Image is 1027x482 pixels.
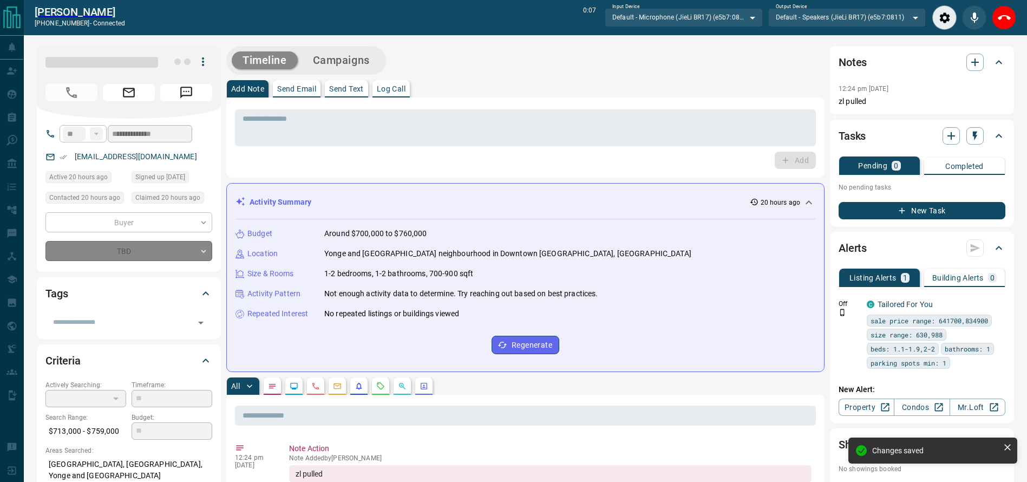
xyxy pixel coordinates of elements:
p: Budget: [132,413,212,422]
h2: Tasks [839,127,866,145]
p: 1-2 bedrooms, 1-2 bathrooms, 700-900 sqft [324,268,473,279]
span: size range: 630,988 [871,329,943,340]
svg: Notes [268,382,277,390]
div: Notes [839,49,1005,75]
span: Active 20 hours ago [49,172,108,183]
p: Add Note [231,85,264,93]
span: bathrooms: 1 [945,343,990,354]
span: connected [93,19,125,27]
span: Claimed 20 hours ago [135,192,200,203]
p: Yonge and [GEOGRAPHIC_DATA] neighbourhood in Downtown [GEOGRAPHIC_DATA], [GEOGRAPHIC_DATA] [324,248,691,259]
div: End Call [992,5,1016,30]
span: Call [45,84,97,101]
p: Activity Pattern [247,288,300,299]
p: [PHONE_NUMBER] - [35,18,125,28]
p: 1 [903,274,907,282]
p: Around $700,000 to $760,000 [324,228,427,239]
div: Showings [839,432,1005,458]
a: Property [839,399,894,416]
p: 0 [894,162,898,170]
svg: Email Verified [60,153,67,161]
svg: Push Notification Only [839,309,846,316]
div: Default - Speakers (JieLi BR17) (e5b7:0811) [768,8,926,27]
span: beds: 1.1-1.9,2-2 [871,343,935,354]
svg: Emails [333,382,342,390]
span: Contacted 20 hours ago [49,192,120,203]
div: Mon Sep 15 2025 [45,171,126,186]
p: Size & Rooms [247,268,294,279]
svg: Agent Actions [420,382,428,390]
p: $713,000 - $759,000 [45,422,126,440]
div: Mute [962,5,986,30]
div: Sat Sep 13 2025 [132,171,212,186]
button: Timeline [232,51,298,69]
label: Output Device [776,3,807,10]
h2: Tags [45,285,68,302]
a: Tailored For You [878,300,933,309]
svg: Calls [311,382,320,390]
h2: Criteria [45,352,81,369]
svg: Listing Alerts [355,382,363,390]
p: Areas Searched: [45,446,212,455]
div: Tasks [839,123,1005,149]
div: TBD [45,241,212,261]
p: Actively Searching: [45,380,126,390]
div: Default - Microphone (JieLi BR17) (e5b7:0811) [605,8,762,27]
div: Changes saved [872,446,999,455]
p: Budget [247,228,272,239]
a: [PERSON_NAME] [35,5,125,18]
label: Input Device [612,3,640,10]
p: zl pulled [839,96,1005,107]
p: Note Added by [PERSON_NAME] [289,454,812,462]
a: Condos [894,399,950,416]
div: Mon Sep 15 2025 [45,192,126,207]
p: [DATE] [235,461,273,469]
button: New Task [839,202,1005,219]
p: Listing Alerts [849,274,897,282]
p: 0:07 [583,5,596,30]
div: Tags [45,281,212,307]
p: Pending [858,162,887,170]
p: No pending tasks [839,179,1005,196]
div: condos.ca [867,301,874,308]
p: 0 [990,274,995,282]
p: No showings booked [839,464,1005,474]
div: Activity Summary20 hours ago [236,192,815,212]
p: Completed [945,162,984,170]
p: Send Email [277,85,316,93]
span: sale price range: 641700,834900 [871,315,988,326]
span: parking spots min: 1 [871,357,946,368]
p: Building Alerts [932,274,984,282]
div: Audio Settings [932,5,957,30]
p: Search Range: [45,413,126,422]
h2: Notes [839,54,867,71]
svg: Opportunities [398,382,407,390]
div: Buyer [45,212,212,232]
h2: Alerts [839,239,867,257]
p: 20 hours ago [761,198,800,207]
p: Off [839,299,860,309]
a: Mr.Loft [950,399,1005,416]
a: [EMAIL_ADDRESS][DOMAIN_NAME] [75,152,197,161]
button: Campaigns [302,51,381,69]
span: Email [103,84,155,101]
p: Activity Summary [250,197,311,208]
p: All [231,382,240,390]
p: Timeframe: [132,380,212,390]
p: Log Call [377,85,405,93]
svg: Lead Browsing Activity [290,382,298,390]
p: 12:24 pm [235,454,273,461]
p: Send Text [329,85,364,93]
button: Regenerate [492,336,559,354]
p: No repeated listings or buildings viewed [324,308,459,320]
div: Criteria [45,348,212,374]
div: Alerts [839,235,1005,261]
p: 12:24 pm [DATE] [839,85,888,93]
svg: Requests [376,382,385,390]
p: Repeated Interest [247,308,308,320]
p: New Alert: [839,384,1005,395]
p: Location [247,248,278,259]
p: Not enough activity data to determine. Try reaching out based on best practices. [324,288,598,299]
h2: Showings [839,436,885,453]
